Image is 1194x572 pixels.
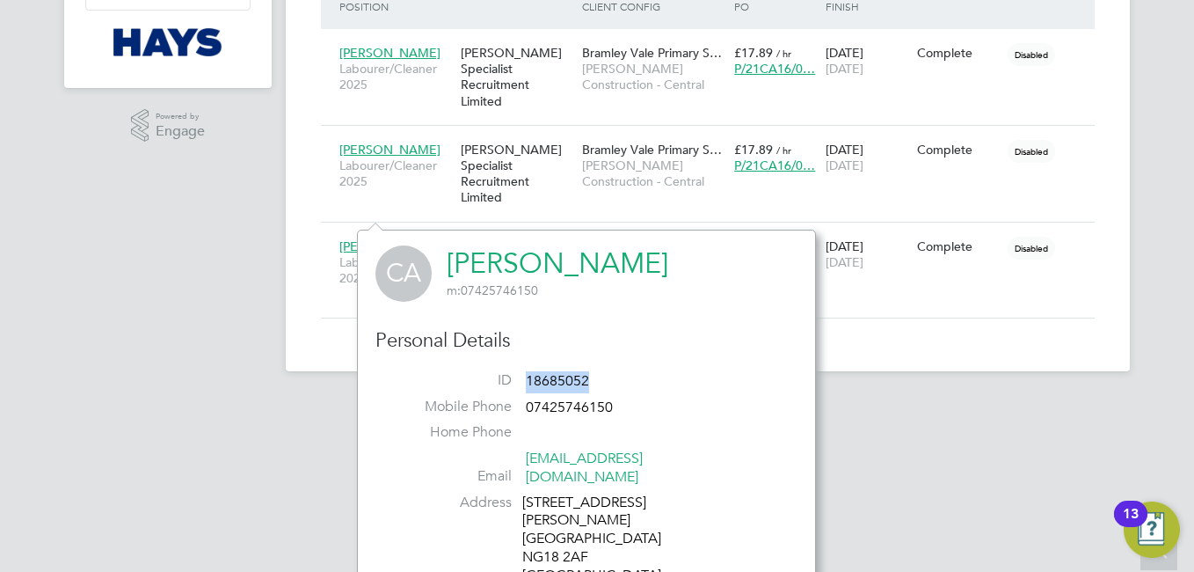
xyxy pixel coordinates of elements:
span: [PERSON_NAME] Construction - Central [582,61,725,92]
span: Bramley Vale Primary S… [582,45,722,61]
span: Disabled [1008,43,1055,66]
span: [DATE] [826,61,863,77]
span: Labourer/Cleaner 2025 [339,158,452,189]
span: [DATE] [826,254,863,270]
span: / hr [776,143,791,157]
span: £17.89 [734,142,773,158]
h3: Personal Details [375,328,797,354]
label: ID [389,371,512,390]
span: 07425746150 [447,282,538,298]
span: P/21CA16/0… [734,61,815,77]
span: [PERSON_NAME] [339,142,440,158]
span: 07425746150 [526,399,613,416]
span: Engage [156,124,205,139]
div: [DATE] [821,133,913,182]
a: Powered byEngage [131,109,206,143]
a: Go to home page [85,28,251,56]
label: Address [389,494,512,512]
span: Powered by [156,109,205,124]
a: [PERSON_NAME]Labourer/Cleaner 2025[PERSON_NAME] Specialist Recruitment LimitedBramley Vale Primar... [335,132,1095,147]
div: Complete [917,238,1000,254]
span: Labourer/Cleaner 2025 [339,254,452,286]
div: [DATE] [821,36,913,85]
span: £17.89 [734,45,773,61]
span: / hr [776,47,791,60]
div: [PERSON_NAME] Specialist Recruitment Limited [456,133,578,215]
span: CA [375,246,432,302]
span: [DATE] [826,158,863,173]
a: [PERSON_NAME]Labourer/Cleaner 2025[PERSON_NAME] Specialist Recruitment LimitedBramley Vale Primar... [335,35,1095,50]
span: [PERSON_NAME] [339,238,440,254]
div: Complete [917,45,1000,61]
button: Open Resource Center, 13 new notifications [1124,502,1180,558]
span: m: [447,282,461,298]
span: P/21CA16/0… [734,158,815,173]
a: [EMAIL_ADDRESS][DOMAIN_NAME] [526,450,643,486]
div: 13 [1123,514,1139,537]
label: Home Phone [389,423,512,442]
a: [PERSON_NAME]Labourer/Cleaner 2025[PERSON_NAME] Specialist Recruitment LimitedRavensdale SEN (21C... [335,229,1095,244]
label: Mobile Phone [389,398,512,416]
span: [PERSON_NAME] [339,45,440,61]
span: Bramley Vale Primary S… [582,142,722,158]
div: [DATE] [821,230,913,279]
div: Complete [917,142,1000,158]
span: 18685052 [526,372,589,390]
label: Email [389,467,512,486]
span: Labourer/Cleaner 2025 [339,61,452,92]
span: Disabled [1008,140,1055,163]
div: [PERSON_NAME] Specialist Recruitment Limited [456,36,578,118]
span: Disabled [1008,237,1055,260]
a: [PERSON_NAME] [447,246,668,281]
span: [PERSON_NAME] Construction - Central [582,158,725,189]
img: hays-logo-retina.png [113,28,223,56]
